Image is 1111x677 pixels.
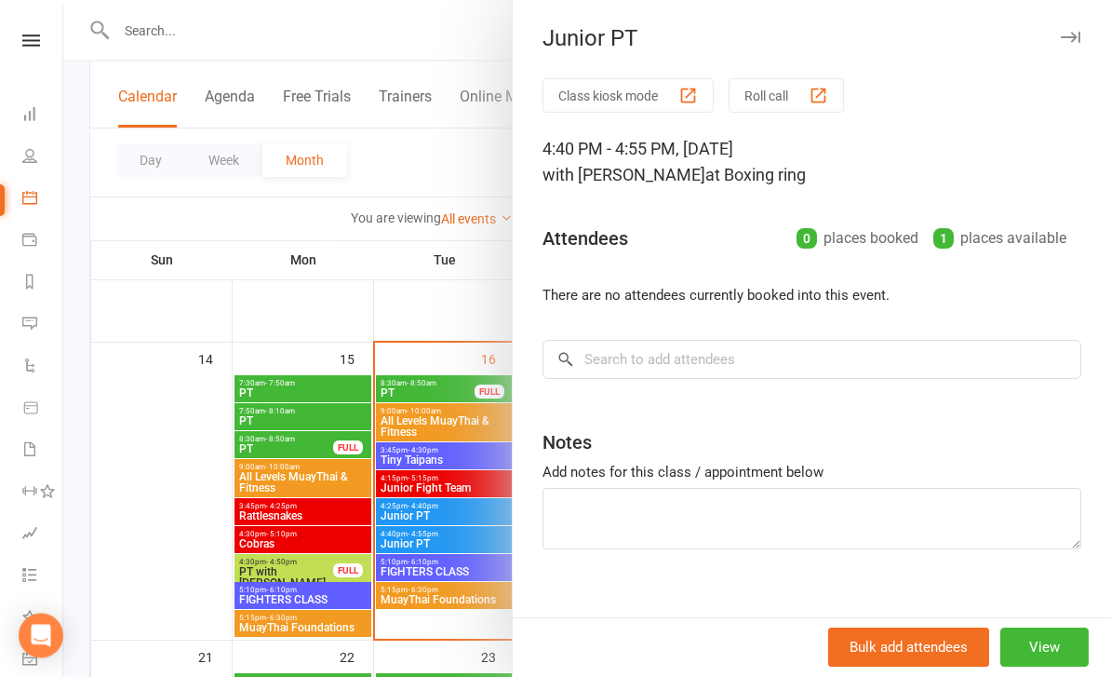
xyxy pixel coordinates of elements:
input: Search to add attendees [542,341,1081,380]
div: Junior PT [513,26,1111,52]
div: places available [933,226,1066,252]
button: Roll call [729,79,844,114]
div: 4:40 PM - 4:55 PM, [DATE] [542,137,1081,189]
div: 0 [796,229,817,250]
button: Bulk add attendees [828,629,989,668]
div: places booked [796,226,918,252]
button: Class kiosk mode [542,79,714,114]
div: Attendees [542,226,628,252]
a: Product Sales [22,388,64,430]
a: Payments [22,221,64,263]
a: Dashboard [22,95,64,137]
div: Add notes for this class / appointment below [542,462,1081,484]
div: Open Intercom Messenger [19,614,63,658]
span: with [PERSON_NAME] [542,166,705,185]
div: Notes [542,430,592,456]
a: Assessments [22,514,64,556]
li: There are no attendees currently booked into this event. [542,285,1081,307]
span: at Boxing ring [705,166,806,185]
a: What's New [22,598,64,640]
a: People [22,137,64,179]
a: Reports [22,263,64,305]
button: View [1000,629,1089,668]
div: 1 [933,229,954,250]
a: Calendar [22,179,64,221]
